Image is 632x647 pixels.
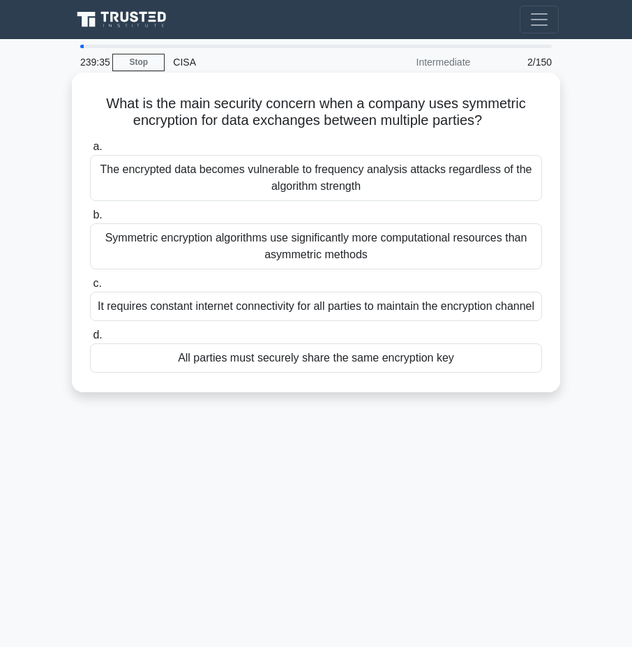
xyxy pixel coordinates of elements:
[93,209,102,221] span: b.
[90,343,542,373] div: All parties must securely share the same encryption key
[93,140,102,152] span: a.
[479,48,560,76] div: 2/150
[90,223,542,269] div: Symmetric encryption algorithms use significantly more computational resources than asymmetric me...
[520,6,559,34] button: Toggle navigation
[90,292,542,321] div: It requires constant internet connectivity for all parties to maintain the encryption channel
[90,155,542,201] div: The encrypted data becomes vulnerable to frequency analysis attacks regardless of the algorithm s...
[165,48,356,76] div: CISA
[89,95,543,130] h5: What is the main security concern when a company uses symmetric encryption for data exchanges bet...
[72,48,112,76] div: 239:35
[356,48,479,76] div: Intermediate
[112,54,165,71] a: Stop
[93,329,102,341] span: d.
[93,277,101,289] span: c.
